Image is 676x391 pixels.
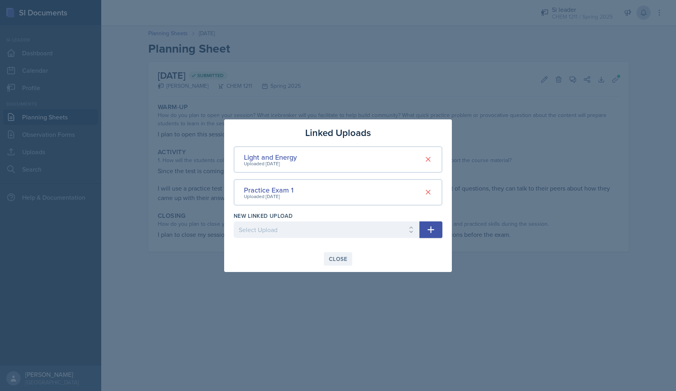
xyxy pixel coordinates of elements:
button: Close [324,252,352,266]
div: Light and Energy [244,152,297,162]
div: Uploaded [DATE] [244,160,297,167]
div: Uploaded [DATE] [244,193,293,200]
div: Practice Exam 1 [244,185,293,195]
label: New Linked Upload [234,212,293,220]
div: Close [329,256,347,262]
h3: Linked Uploads [305,126,371,140]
